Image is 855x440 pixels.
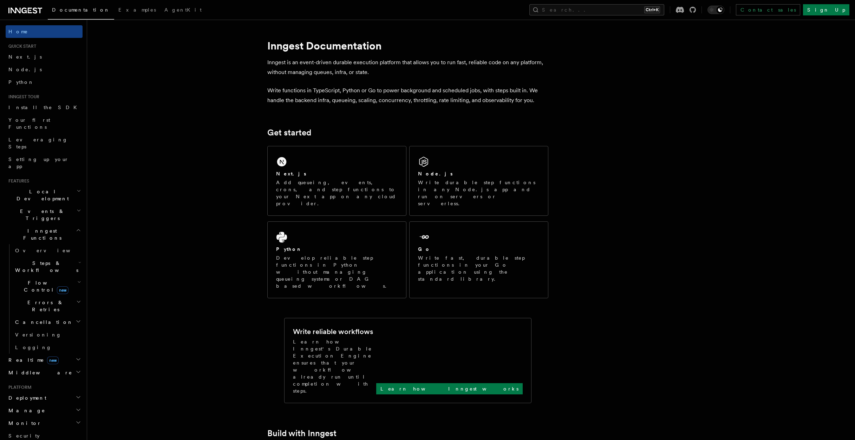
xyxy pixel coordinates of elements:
span: new [47,356,59,364]
button: Middleware [6,366,83,379]
p: Learn how Inngest's Durable Execution Engine ensures that your workflow already run until complet... [293,338,376,394]
span: Realtime [6,356,59,364]
span: Steps & Workflows [12,260,78,274]
a: GoWrite fast, durable step functions in your Go application using the standard library. [409,221,548,298]
a: Sign Up [803,4,849,15]
button: Inngest Functions [6,225,83,244]
span: new [57,286,68,294]
a: Versioning [12,328,83,341]
span: Features [6,178,29,184]
span: Local Development [6,188,77,202]
a: Install the SDK [6,101,83,114]
a: Contact sales [736,4,800,15]
button: Toggle dark mode [707,6,724,14]
button: Monitor [6,417,83,429]
div: Inngest Functions [6,244,83,354]
a: Setting up your app [6,153,83,173]
p: Learn how Inngest works [380,385,518,392]
h1: Inngest Documentation [267,39,548,52]
a: Python [6,76,83,88]
span: AgentKit [164,7,202,13]
h2: Go [418,246,431,253]
a: Leveraging Steps [6,133,83,153]
span: Examples [118,7,156,13]
h2: Node.js [418,170,453,177]
p: Write durable step functions in any Node.js app and run on servers or serverless. [418,179,540,207]
h2: Next.js [276,170,306,177]
p: Write functions in TypeScript, Python or Go to power background and scheduled jobs, with steps bu... [267,86,548,105]
span: Node.js [8,67,42,72]
a: Your first Functions [6,114,83,133]
span: Quick start [6,44,36,49]
button: Deployment [6,392,83,404]
h2: Python [276,246,302,253]
span: Manage [6,407,45,414]
span: Cancellation [12,319,73,326]
button: Realtimenew [6,354,83,366]
p: Inngest is an event-driven durable execution platform that allows you to run fast, reliable code ... [267,58,548,77]
button: Errors & Retries [12,296,83,316]
span: Errors & Retries [12,299,76,313]
a: Overview [12,244,83,257]
button: Flow Controlnew [12,276,83,296]
span: Platform [6,385,32,390]
button: Events & Triggers [6,205,83,225]
span: Next.js [8,54,42,60]
button: Search...Ctrl+K [529,4,664,15]
p: Write fast, durable step functions in your Go application using the standard library. [418,254,540,282]
a: Build with Inngest [267,428,337,438]
kbd: Ctrl+K [644,6,660,13]
span: Home [8,28,28,35]
span: Your first Functions [8,117,50,130]
p: Develop reliable step functions in Python without managing queueing systems or DAG based workflows. [276,254,398,289]
span: Deployment [6,394,46,401]
span: Inngest Functions [6,227,76,241]
p: Add queueing, events, crons, and step functions to your Next app on any cloud provider. [276,179,398,207]
span: Python [8,79,34,85]
a: Next.jsAdd queueing, events, crons, and step functions to your Next app on any cloud provider. [267,146,406,216]
button: Manage [6,404,83,417]
span: Logging [15,345,52,350]
span: Flow Control [12,279,77,293]
a: Logging [12,341,83,354]
a: Node.jsWrite durable step functions in any Node.js app and run on servers or serverless. [409,146,548,216]
a: Next.js [6,51,83,63]
span: Install the SDK [8,105,81,110]
a: Learn how Inngest works [376,383,523,394]
a: Home [6,25,83,38]
a: Node.js [6,63,83,76]
button: Local Development [6,185,83,205]
span: Versioning [15,332,61,338]
span: Overview [15,248,87,253]
button: Steps & Workflows [12,257,83,276]
span: Documentation [52,7,110,13]
a: Get started [267,128,311,138]
span: Middleware [6,369,72,376]
a: Documentation [48,2,114,20]
a: PythonDevelop reliable step functions in Python without managing queueing systems or DAG based wo... [267,221,406,298]
button: Cancellation [12,316,83,328]
span: Monitor [6,420,41,427]
h2: Write reliable workflows [293,327,373,336]
span: Setting up your app [8,156,69,169]
span: Inngest tour [6,94,39,100]
span: Events & Triggers [6,208,77,222]
a: AgentKit [160,2,206,19]
span: Security [8,433,40,439]
span: Leveraging Steps [8,137,68,149]
a: Examples [114,2,160,19]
